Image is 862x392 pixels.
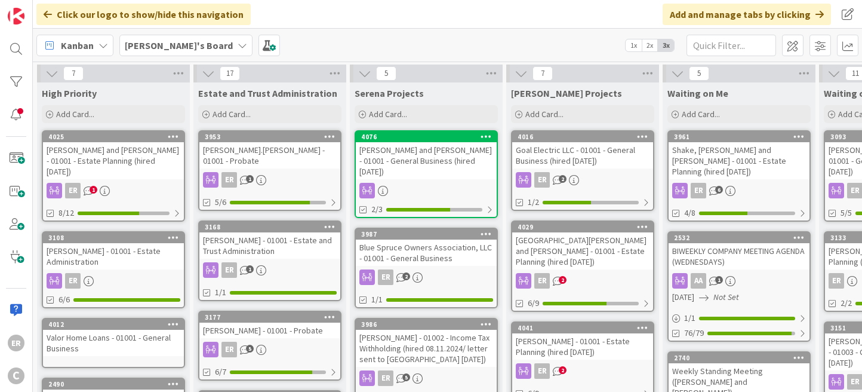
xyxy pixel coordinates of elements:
div: Goal Electric LLC - 01001 - General Business (hired [DATE]) [512,142,653,169]
span: 3x [658,39,674,51]
div: ER [221,262,237,278]
div: 4012Valor Home Loans - 01001 - General Business [43,319,184,356]
div: 3177[PERSON_NAME] - 01001 - Probate [199,312,340,338]
span: 7 [532,66,553,81]
div: 4076 [361,133,497,141]
span: 1 [90,186,97,194]
span: [DATE] [672,291,694,304]
span: 5 [689,66,709,81]
div: ER [199,342,340,357]
div: 3168 [199,222,340,232]
span: 2 [402,272,410,280]
div: 3108 [43,232,184,243]
div: 4012 [48,320,184,329]
span: 5/6 [215,196,226,209]
div: 2740 [674,354,809,362]
span: 8/12 [59,207,74,219]
span: 1/1 [215,286,226,299]
span: 5 [376,66,396,81]
i: Not Set [713,292,739,302]
div: 4041[PERSON_NAME] - 01001 - Estate Planning (hired [DATE]) [512,323,653,360]
span: 2x [642,39,658,51]
div: 2532 [674,234,809,242]
div: 4025[PERSON_NAME] and [PERSON_NAME] - 01001 - Estate Planning (hired [DATE]) [43,131,184,179]
span: 7 [63,66,84,81]
div: ER [378,269,393,285]
span: 17 [220,66,240,81]
div: [PERSON_NAME].[PERSON_NAME] - 01001 - Probate [199,142,340,169]
span: 5 [246,345,254,353]
div: 2740 [669,353,809,363]
span: 1 [246,265,254,273]
div: 3953[PERSON_NAME].[PERSON_NAME] - 01001 - Probate [199,131,340,169]
span: 6/7 [215,366,226,378]
div: ER [43,273,184,289]
span: 6 [715,186,723,194]
div: AA [691,273,706,289]
div: 3987 [361,230,497,238]
span: 1 / 1 [684,312,695,324]
div: 3168[PERSON_NAME] - 01001 - Estate and Trust Administration [199,222,340,259]
b: [PERSON_NAME]'s Board [125,39,233,51]
a: 3177[PERSON_NAME] - 01001 - ProbateER6/7 [198,311,341,381]
span: 2/2 [841,297,852,310]
span: High Priority [42,87,97,99]
div: 3953 [205,133,340,141]
div: 1/1 [669,311,809,326]
div: 4012 [43,319,184,330]
div: ER [669,183,809,198]
span: Add Card... [369,109,407,120]
span: 5/5 [841,207,852,219]
div: 4029 [518,223,653,231]
a: 3987Blue Spruce Owners Association, LLC - 01001 - General BusinessER1/1 [355,228,498,308]
span: 1/1 [371,293,383,306]
span: 6/9 [528,297,539,310]
span: Add Card... [525,109,564,120]
div: 4029[GEOGRAPHIC_DATA][PERSON_NAME] and [PERSON_NAME] - 01001 - Estate Planning (hired [DATE]) [512,222,653,269]
div: 3986[PERSON_NAME] - 01002 - Income Tax Withholding (hired 08.11.2024/ letter sent to [GEOGRAPHIC_... [356,319,497,367]
div: 2532 [669,232,809,243]
div: 3986 [356,319,497,330]
span: Ryan Projects [511,87,622,99]
div: ER [221,172,237,188]
div: BIWEEKLY COMPANY MEETING AGENDA (WEDNESDAYS) [669,243,809,269]
div: 3961Shake, [PERSON_NAME] and [PERSON_NAME] - 01001 - Estate Planning (hired [DATE]) [669,131,809,179]
a: 4025[PERSON_NAME] and [PERSON_NAME] - 01001 - Estate Planning (hired [DATE])ER8/12 [42,130,185,222]
div: [GEOGRAPHIC_DATA][PERSON_NAME] and [PERSON_NAME] - 01001 - Estate Planning (hired [DATE]) [512,232,653,269]
img: Visit kanbanzone.com [8,8,24,24]
div: 3961 [674,133,809,141]
span: Add Card... [213,109,251,120]
div: C [8,367,24,384]
span: 1/2 [528,196,539,209]
span: 1 [715,276,723,284]
span: 2 [559,276,567,284]
div: 3961 [669,131,809,142]
div: [PERSON_NAME] and [PERSON_NAME] - 01001 - General Business (hired [DATE]) [356,142,497,179]
div: ER [378,370,393,386]
div: ER [65,273,81,289]
div: ER [534,273,550,289]
span: Waiting on Me [667,87,728,99]
span: 5 [402,373,410,381]
div: ER [356,370,497,386]
div: [PERSON_NAME] - 01001 - Estate Administration [43,243,184,269]
div: ER [199,262,340,278]
div: 4029 [512,222,653,232]
div: 4025 [43,131,184,142]
div: ER [199,172,340,188]
div: 4076 [356,131,497,142]
div: 2532BIWEEKLY COMPANY MEETING AGENDA (WEDNESDAYS) [669,232,809,269]
div: 3108 [48,234,184,242]
div: ER [8,335,24,351]
span: 6/6 [59,293,70,306]
div: ER [65,183,81,198]
div: 3177 [205,313,340,321]
input: Quick Filter... [686,35,776,56]
div: [PERSON_NAME] - 01002 - Income Tax Withholding (hired 08.11.2024/ letter sent to [GEOGRAPHIC_DATA... [356,330,497,367]
div: 4016 [512,131,653,142]
span: Add Card... [56,109,94,120]
span: 1 [246,175,254,183]
span: Add Card... [682,109,720,120]
div: Shake, [PERSON_NAME] and [PERSON_NAME] - 01001 - Estate Planning (hired [DATE]) [669,142,809,179]
div: Add and manage tabs by clicking [663,4,831,25]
